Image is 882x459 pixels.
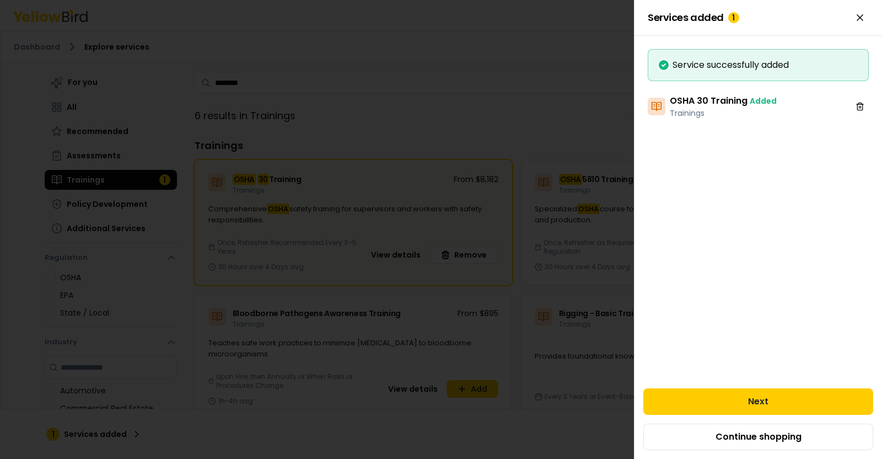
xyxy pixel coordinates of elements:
[648,12,739,23] span: Services added
[643,424,873,450] button: Continue shopping
[851,9,869,26] button: Close
[728,12,739,23] div: 1
[657,58,859,72] div: Service successfully added
[643,388,873,415] button: Next
[750,95,777,106] span: Added
[670,94,777,108] h3: OSHA 30 Training
[670,108,777,119] p: Trainings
